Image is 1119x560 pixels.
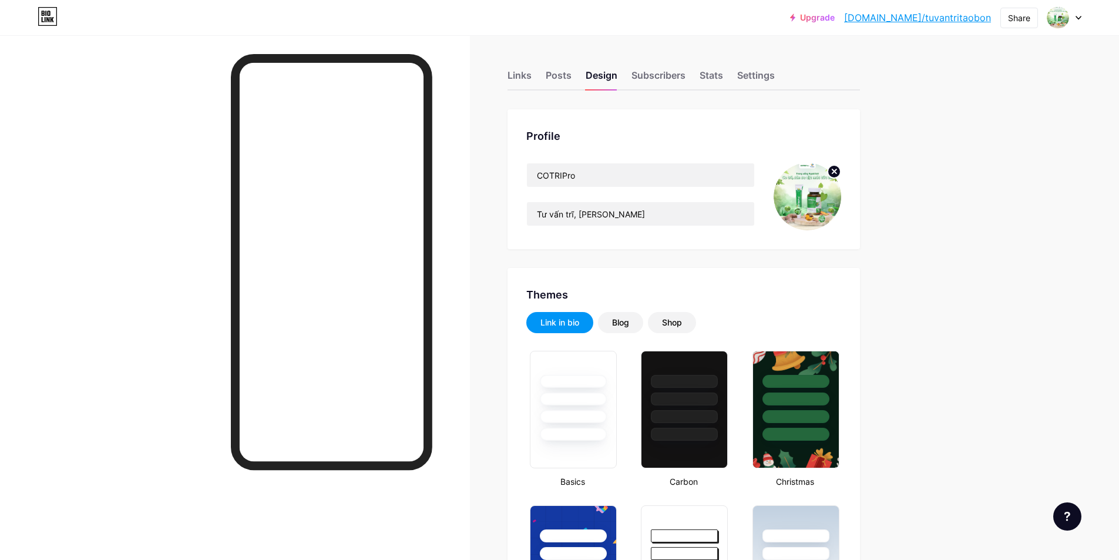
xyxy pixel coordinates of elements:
[637,475,730,488] div: Carbon
[749,475,841,488] div: Christmas
[774,163,841,230] img: Gel bôi trĩ Cotripro
[1047,6,1069,29] img: Gel bôi trĩ Cotripro
[527,163,754,187] input: Name
[631,68,685,89] div: Subscribers
[508,68,532,89] div: Links
[612,317,629,328] div: Blog
[526,287,841,303] div: Themes
[526,128,841,144] div: Profile
[546,68,572,89] div: Posts
[1008,12,1030,24] div: Share
[844,11,991,25] a: [DOMAIN_NAME]/tuvantritaobon
[700,68,723,89] div: Stats
[737,68,775,89] div: Settings
[586,68,617,89] div: Design
[540,317,579,328] div: Link in bio
[526,475,619,488] div: Basics
[790,13,835,22] a: Upgrade
[527,202,754,226] input: Bio
[662,317,682,328] div: Shop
